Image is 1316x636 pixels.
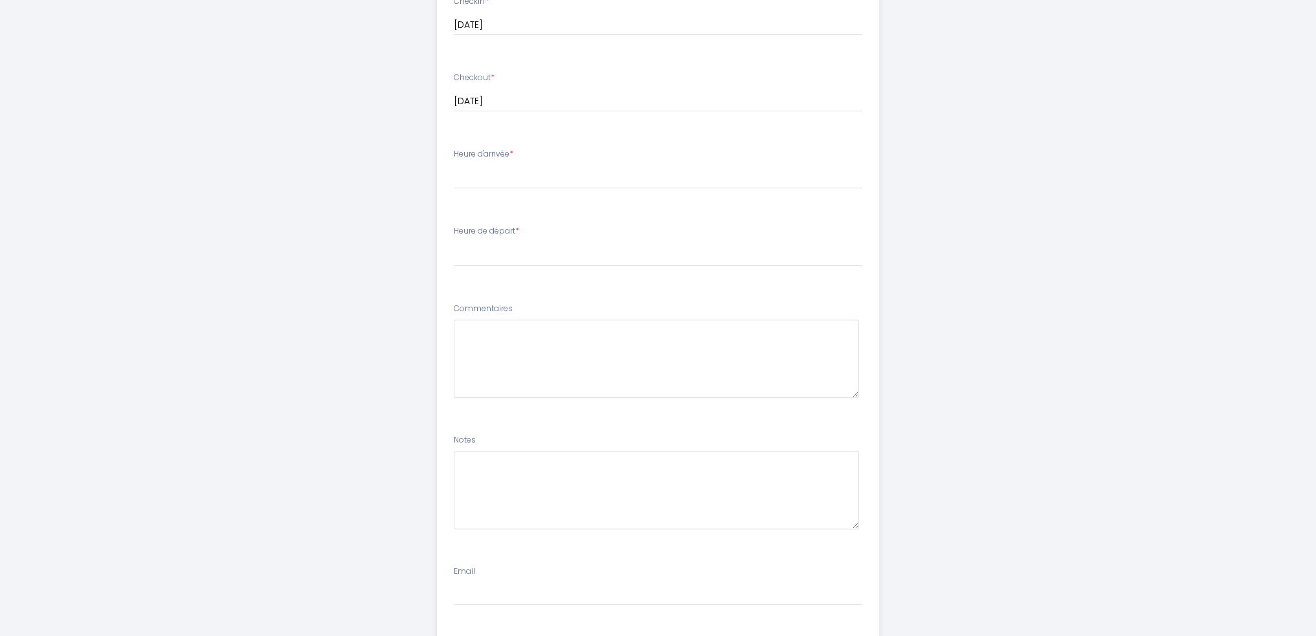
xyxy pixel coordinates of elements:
label: Notes [454,434,476,446]
label: Heure de départ [454,225,519,237]
label: Commentaires [454,303,513,315]
label: Heure d'arrivée [454,148,513,160]
label: Checkout [454,72,495,84]
label: Email [454,565,475,578]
